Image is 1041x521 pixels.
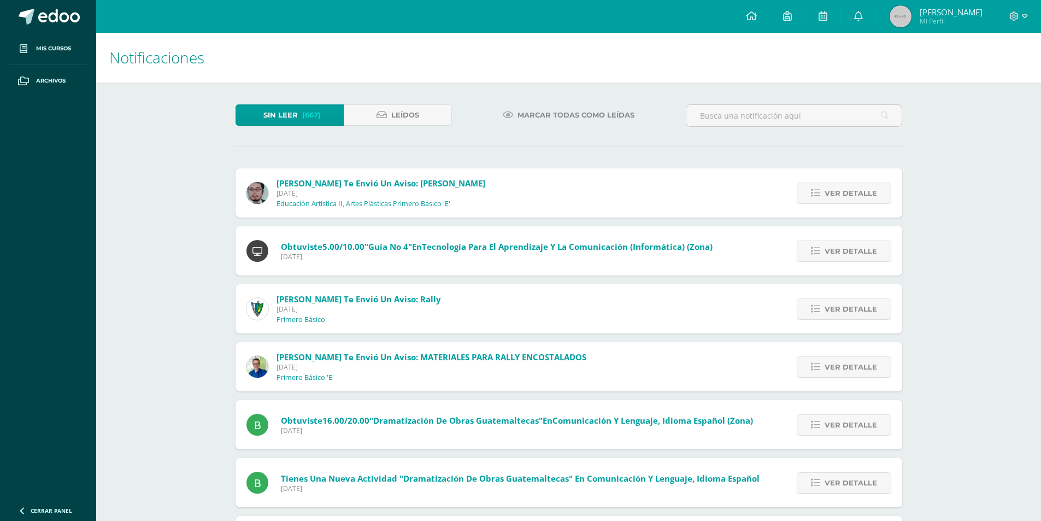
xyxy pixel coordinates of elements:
[277,315,325,324] p: Primero Básico
[825,473,877,493] span: Ver detalle
[920,7,983,17] span: [PERSON_NAME]
[277,362,586,372] span: [DATE]
[517,105,634,125] span: Marcar todas como leídas
[489,104,648,126] a: Marcar todas como leídas
[825,357,877,377] span: Ver detalle
[277,178,485,189] span: [PERSON_NAME] te envió un aviso: [PERSON_NAME]
[277,305,441,314] span: [DATE]
[920,16,983,26] span: Mi Perfil
[364,241,412,252] span: "Guia No 4"
[277,189,485,198] span: [DATE]
[552,415,753,426] span: Comunicación y Lenguaje, Idioma Español (Zona)
[825,241,877,261] span: Ver detalle
[277,200,450,208] p: Educación Artística II, Artes Plásticas Primero Básico 'E'
[281,473,760,484] span: Tienes una nueva actividad "Dramatización de obras guatemaltecas" En Comunicación y Lenguaje, Idi...
[281,415,753,426] span: Obtuviste en
[825,183,877,203] span: Ver detalle
[369,415,543,426] span: "Dramatización de obras guatemaltecas"
[344,104,452,126] a: Leídos
[391,105,419,125] span: Leídos
[281,484,760,493] span: [DATE]
[825,415,877,435] span: Ver detalle
[281,426,753,435] span: [DATE]
[302,105,321,125] span: (667)
[109,47,204,68] span: Notificaciones
[277,373,334,382] p: Primero Básico 'E'
[263,105,298,125] span: Sin leer
[36,77,66,85] span: Archivos
[36,44,71,53] span: Mis cursos
[236,104,344,126] a: Sin leer(667)
[277,294,441,305] span: [PERSON_NAME] te envió un aviso: Rally
[246,182,268,204] img: 5fac68162d5e1b6fbd390a6ac50e103d.png
[422,241,713,252] span: Tecnología para el Aprendizaje y la Comunicación (Informática) (Zona)
[246,356,268,378] img: 692ded2a22070436d299c26f70cfa591.png
[322,415,369,426] span: 16.00/20.00
[322,241,364,252] span: 5.00/10.00
[686,105,902,126] input: Busca una notificación aquí
[825,299,877,319] span: Ver detalle
[281,252,713,261] span: [DATE]
[246,298,268,320] img: 9f174a157161b4ddbe12118a61fed988.png
[9,65,87,97] a: Archivos
[281,241,713,252] span: Obtuviste en
[277,352,586,362] span: [PERSON_NAME] te envió un aviso: MATERIALES PARA RALLY ENCOSTALADOS
[890,5,911,27] img: 45x45
[9,33,87,65] a: Mis cursos
[31,507,72,514] span: Cerrar panel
